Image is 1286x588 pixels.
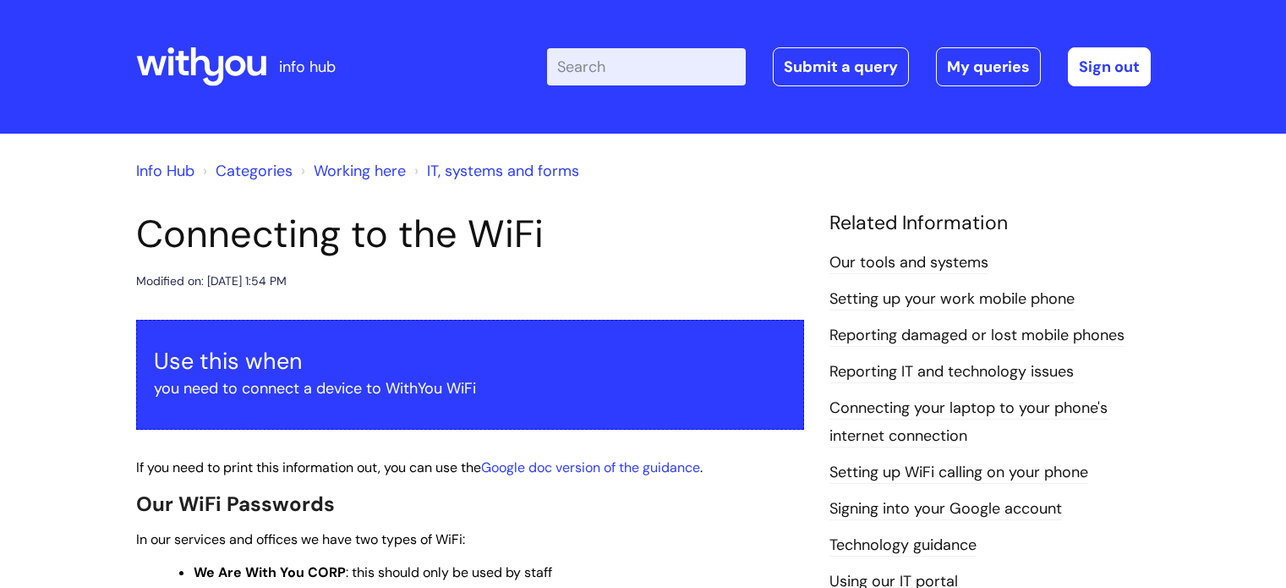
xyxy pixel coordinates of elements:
span: : this should only be used by staff [194,563,552,581]
a: Sign out [1068,47,1151,86]
h1: Connecting to the WiFi [136,212,804,257]
div: | - [547,47,1151,86]
input: Search [547,48,746,85]
a: Setting up WiFi calling on your phone [829,462,1088,484]
a: Info Hub [136,161,194,181]
span: Our WiFi Passwords [136,491,335,517]
a: IT, systems and forms [427,161,579,181]
a: Reporting IT and technology issues [829,361,1074,383]
a: Connecting your laptop to your phone's internet connection [829,398,1108,447]
a: Submit a query [773,47,909,86]
li: Working here [297,157,406,184]
a: Technology guidance [829,535,977,557]
a: Working here [314,161,406,181]
li: Solution home [199,157,293,184]
div: Modified on: [DATE] 1:54 PM [136,271,287,292]
a: Reporting damaged or lost mobile phones [829,325,1125,347]
p: you need to connect a device to WithYou WiFi [154,375,786,402]
a: Categories [216,161,293,181]
span: In our services and offices we have two types of WiFi: [136,530,465,548]
a: Setting up your work mobile phone [829,289,1075,310]
h3: Use this when [154,348,786,375]
span: If you need to print this information out, you can use the . [136,459,703,476]
a: My queries [936,47,1041,86]
h4: Related Information [829,212,1151,235]
a: Our tools and systems [829,252,988,274]
a: Google doc version of the guidance [481,459,700,476]
p: info hub [279,53,336,80]
li: IT, systems and forms [410,157,579,184]
strong: We Are With You CORP [194,563,346,581]
a: Signing into your Google account [829,498,1062,520]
